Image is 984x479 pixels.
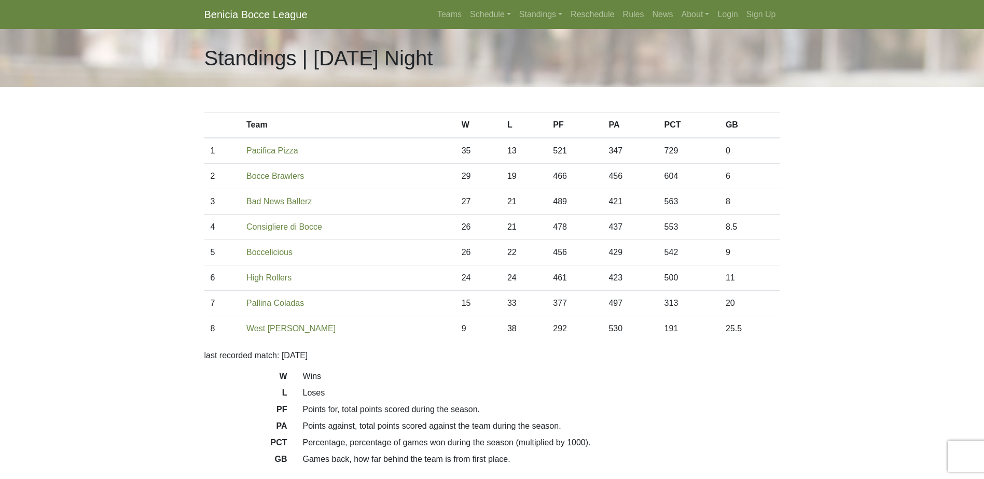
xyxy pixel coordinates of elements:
[719,240,780,265] td: 9
[677,4,714,25] a: About
[246,273,292,282] a: High Rollers
[204,215,241,240] td: 4
[204,4,308,25] a: Benicia Bocce League
[455,215,501,240] td: 26
[619,4,648,25] a: Rules
[602,265,658,291] td: 423
[204,349,780,362] p: last recorded match: [DATE]
[204,316,241,342] td: 8
[658,164,719,189] td: 604
[648,4,677,25] a: News
[246,146,298,155] a: Pacifica Pizza
[433,4,466,25] a: Teams
[204,164,241,189] td: 2
[501,112,547,138] th: L
[566,4,619,25] a: Reschedule
[295,387,788,399] dd: Loses
[246,324,336,333] a: West [PERSON_NAME]
[547,138,602,164] td: 521
[204,189,241,215] td: 3
[602,291,658,316] td: 497
[501,240,547,265] td: 22
[204,138,241,164] td: 1
[658,291,719,316] td: 313
[742,4,780,25] a: Sign Up
[197,403,295,420] dt: PF
[547,316,602,342] td: 292
[547,112,602,138] th: PF
[455,240,501,265] td: 26
[501,316,547,342] td: 38
[455,164,501,189] td: 29
[197,387,295,403] dt: L
[602,164,658,189] td: 456
[295,420,788,432] dd: Points against, total points scored against the team during the season.
[719,189,780,215] td: 8
[240,112,455,138] th: Team
[501,215,547,240] td: 21
[455,291,501,316] td: 15
[204,46,433,71] h1: Standings | [DATE] Night
[501,265,547,291] td: 24
[719,138,780,164] td: 0
[719,112,780,138] th: GB
[197,420,295,436] dt: PA
[246,248,293,257] a: Boccelicious
[658,316,719,342] td: 191
[658,138,719,164] td: 729
[602,215,658,240] td: 437
[658,240,719,265] td: 542
[602,189,658,215] td: 421
[547,265,602,291] td: 461
[295,370,788,383] dd: Wins
[501,138,547,164] td: 13
[501,164,547,189] td: 19
[246,299,304,307] a: Pallina Coladas
[466,4,515,25] a: Schedule
[295,436,788,449] dd: Percentage, percentage of games won during the season (multiplied by 1000).
[295,403,788,416] dd: Points for, total points scored during the season.
[501,189,547,215] td: 21
[455,265,501,291] td: 24
[658,189,719,215] td: 563
[547,240,602,265] td: 456
[658,265,719,291] td: 500
[455,112,501,138] th: W
[547,215,602,240] td: 478
[602,240,658,265] td: 429
[602,316,658,342] td: 530
[719,291,780,316] td: 20
[515,4,566,25] a: Standings
[204,265,241,291] td: 6
[719,316,780,342] td: 25.5
[719,164,780,189] td: 6
[204,240,241,265] td: 5
[547,164,602,189] td: 466
[713,4,742,25] a: Login
[455,316,501,342] td: 9
[547,189,602,215] td: 489
[197,453,295,470] dt: GB
[602,112,658,138] th: PA
[246,197,312,206] a: Bad News Ballerz
[197,370,295,387] dt: W
[295,453,788,466] dd: Games back, how far behind the team is from first place.
[602,138,658,164] td: 347
[658,215,719,240] td: 553
[658,112,719,138] th: PCT
[719,215,780,240] td: 8.5
[204,291,241,316] td: 7
[501,291,547,316] td: 33
[719,265,780,291] td: 11
[455,138,501,164] td: 35
[197,436,295,453] dt: PCT
[246,222,322,231] a: Consigliere di Bocce
[547,291,602,316] td: 377
[455,189,501,215] td: 27
[246,172,304,180] a: Bocce Brawlers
